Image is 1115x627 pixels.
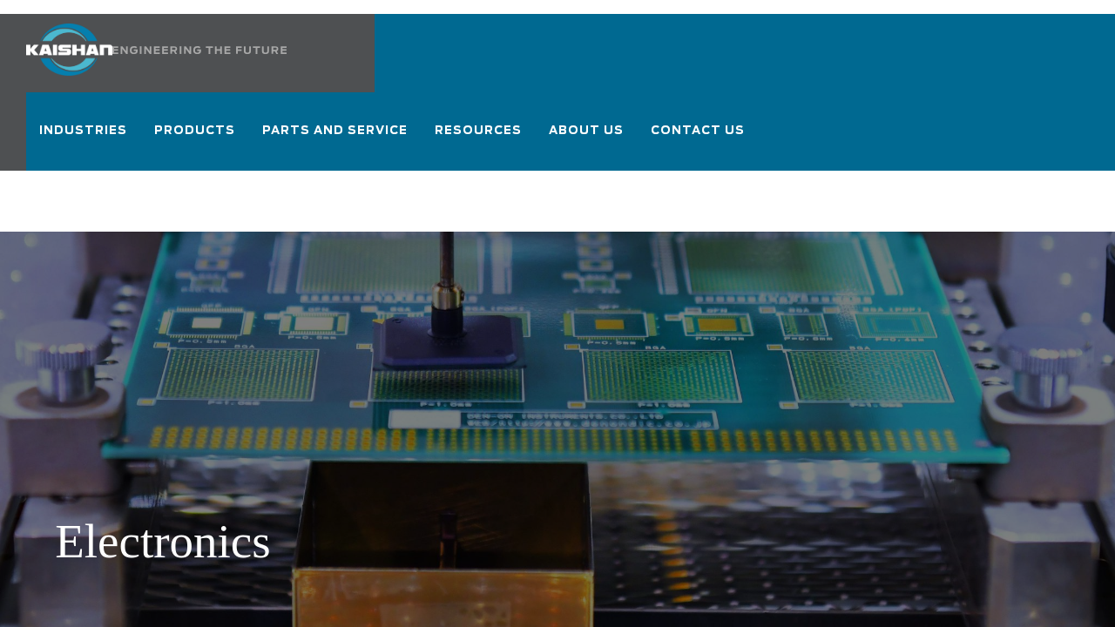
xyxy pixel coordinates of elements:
a: Industries [39,108,128,171]
img: kaishan logo [26,24,112,76]
a: Contact Us [651,108,745,167]
a: Resources [435,108,523,171]
span: Resources [435,121,523,145]
a: Parts and Service [262,108,409,171]
span: Industries [39,121,128,145]
span: Parts and Service [262,121,409,145]
span: Contact Us [651,121,745,141]
a: Kaishan USA [26,14,334,92]
a: About Us [549,108,625,171]
a: Products [154,108,236,171]
img: Engineering the future [112,46,287,54]
span: About Us [549,121,625,145]
span: Products [154,121,236,145]
h1: Electronics [55,517,889,565]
